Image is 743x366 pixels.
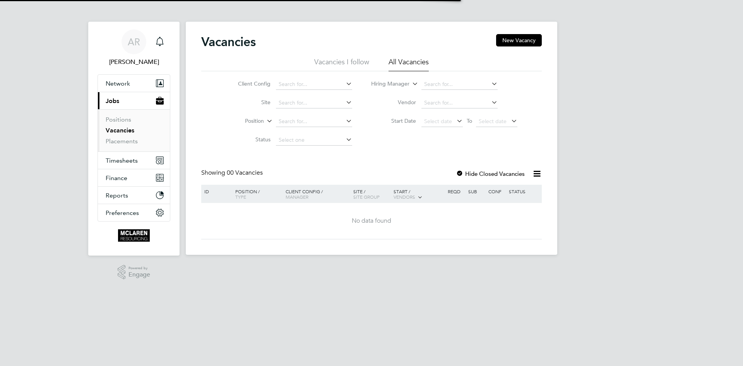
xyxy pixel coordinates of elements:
div: Sub [466,185,486,198]
button: Preferences [98,204,170,221]
button: Timesheets [98,152,170,169]
img: mclaren-logo-retina.png [118,229,149,242]
div: Start / [392,185,446,204]
div: Position / [229,185,284,203]
span: Select date [424,118,452,125]
label: Position [219,117,264,125]
input: Search for... [276,116,352,127]
input: Search for... [421,79,498,90]
span: Powered by [128,265,150,271]
input: Search for... [421,98,498,108]
button: New Vacancy [496,34,542,46]
span: Timesheets [106,157,138,164]
a: Powered byEngage [118,265,151,280]
span: Manager [286,194,308,200]
a: Vacancies [106,127,134,134]
button: Reports [98,187,170,204]
div: Conf [486,185,507,198]
label: Start Date [371,117,416,124]
span: Network [106,80,130,87]
span: To [464,116,474,126]
div: Client Config / [284,185,351,203]
div: Status [507,185,541,198]
a: AR[PERSON_NAME] [98,29,170,67]
input: Search for... [276,98,352,108]
a: Go to home page [98,229,170,242]
input: Search for... [276,79,352,90]
label: Site [226,99,270,106]
span: Engage [128,271,150,278]
li: All Vacancies [389,57,429,71]
span: Select date [479,118,507,125]
span: Type [235,194,246,200]
button: Jobs [98,92,170,109]
span: Preferences [106,209,139,217]
span: Site Group [353,194,380,200]
div: Showing [201,169,264,177]
input: Select one [276,135,352,146]
button: Finance [98,169,170,186]
nav: Main navigation [88,22,180,256]
div: No data found [202,217,541,225]
a: Placements [106,137,138,145]
span: Vendors [394,194,415,200]
div: Site / [351,185,392,203]
a: Positions [106,116,131,123]
div: Jobs [98,109,170,151]
span: Finance [106,174,127,182]
label: Vendor [371,99,416,106]
label: Hiring Manager [365,80,409,88]
span: AR [128,37,140,47]
span: Jobs [106,97,119,105]
span: Reports [106,192,128,199]
span: 00 Vacancies [227,169,263,177]
div: Reqd [446,185,466,198]
li: Vacancies I follow [314,57,369,71]
h2: Vacancies [201,34,256,50]
label: Status [226,136,270,143]
label: Client Config [226,80,270,87]
div: ID [202,185,229,198]
label: Hide Closed Vacancies [456,170,525,177]
button: Network [98,75,170,92]
span: Arek Roziewicz [98,57,170,67]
